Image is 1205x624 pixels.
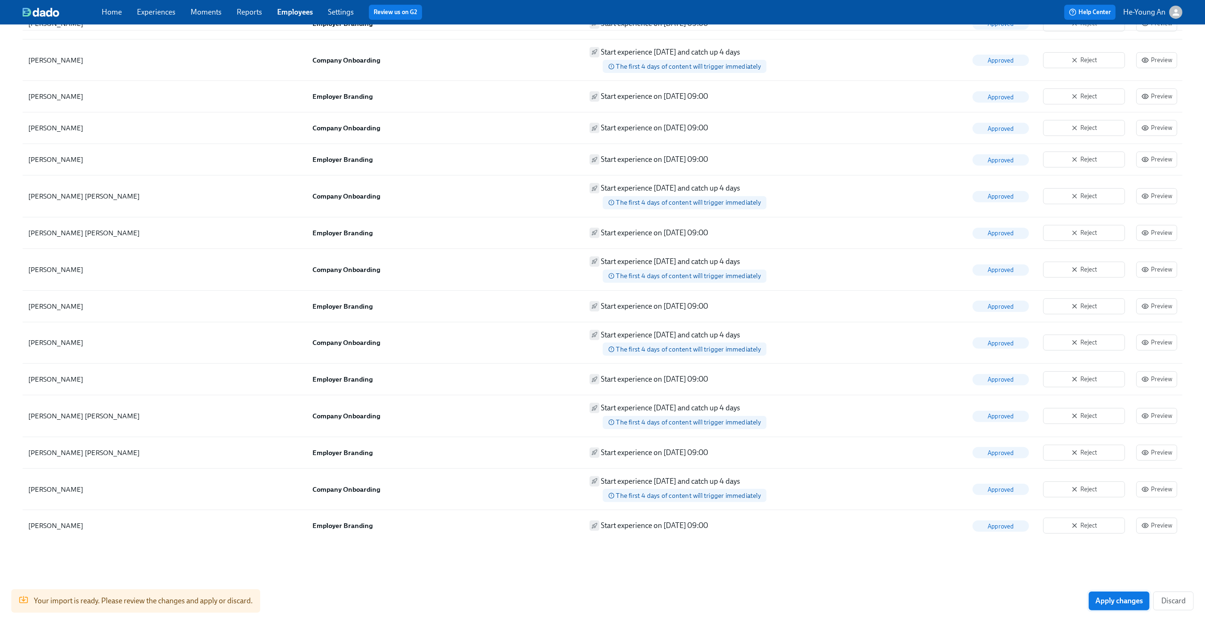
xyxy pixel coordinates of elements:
span: Approved [982,193,1020,200]
div: [PERSON_NAME]Employer BrandingStart experience on [DATE] 09:00ApprovedRejectPreview [23,364,1182,395]
div: [PERSON_NAME]Employer BrandingStart experience on [DATE] 09:00ApprovedRejectPreview [23,81,1182,112]
div: [PERSON_NAME] [PERSON_NAME]Employer BrandingStart experience on [DATE] 09:00ApprovedRejectPreview [23,217,1182,249]
span: Reject [1048,375,1120,384]
span: Enroll to experience [590,183,599,193]
div: [PERSON_NAME] [PERSON_NAME] [28,227,301,239]
span: The first 4 days of content will trigger immediately [614,198,761,207]
div: [PERSON_NAME] [28,337,301,348]
p: Start experience [DATE] and catch up 4 days [601,256,741,267]
div: [PERSON_NAME]Company OnboardingStart experience [DATE] and catch up 4 daysThe first 4 days of con... [23,469,1182,511]
span: Reject [1048,155,1120,164]
p: Start experience on [DATE] 09:00 [601,123,709,133]
span: The first 4 days of content will trigger immediately [614,491,761,500]
button: Preview [1136,52,1177,68]
span: Approved [982,340,1020,347]
div: [PERSON_NAME] [PERSON_NAME] [28,191,301,202]
span: Enroll to experience [590,228,599,238]
span: Enroll to experience [590,154,599,165]
button: Preview [1136,298,1177,314]
div: [PERSON_NAME] [28,301,301,312]
span: Approved [982,413,1020,420]
div: [PERSON_NAME]Employer BrandingStart experience on [DATE] 09:00ApprovedRejectPreview [23,291,1182,322]
button: Reject [1043,445,1125,461]
div: [PERSON_NAME] [28,122,301,134]
div: [PERSON_NAME]Employer BrandingStart experience on [DATE] 09:00ApprovedRejectPreview [23,510,1182,541]
span: Enroll to experience [590,123,599,133]
span: Approved [982,266,1020,273]
div: [PERSON_NAME] [28,264,301,275]
span: Approved [982,125,1020,132]
button: Reject [1043,408,1125,424]
button: Reject [1043,188,1125,204]
span: Reject [1048,192,1120,201]
a: Review us on G2 [374,8,417,17]
span: Enroll to experience [590,47,599,57]
button: Reject [1043,481,1125,497]
span: Reject [1048,521,1120,530]
div: [PERSON_NAME]Company OnboardingStart experience [DATE] and catch up 4 daysThe first 4 days of con... [23,40,1182,81]
button: Reject [1043,371,1125,387]
span: Enroll to experience [590,91,599,102]
span: Enroll to experience [590,448,599,458]
span: Reject [1048,338,1120,347]
span: Approved [982,449,1020,456]
button: Preview [1136,518,1177,534]
span: Apply changes [1095,596,1143,606]
span: Discard [1161,596,1186,606]
div: [PERSON_NAME]Company OnboardingStart experience on [DATE] 09:00ApprovedRejectPreview [23,112,1182,144]
strong: Company Onboarding [312,56,380,64]
button: Preview [1136,371,1177,387]
div: [PERSON_NAME] [PERSON_NAME]Company OnboardingStart experience [DATE] and catch up 4 daysThe first... [23,176,1182,217]
div: [PERSON_NAME]Company OnboardingStart experience [DATE] and catch up 4 daysThe first 4 days of con... [23,249,1182,291]
span: Help Center [1069,8,1111,17]
strong: Employer Branding [312,92,373,101]
button: Help Center [1064,5,1116,20]
span: Approved [982,523,1020,530]
p: Start experience on [DATE] 09:00 [601,228,709,238]
a: Employees [277,8,313,16]
span: Reject [1048,302,1120,311]
span: Enroll to experience [590,301,599,312]
span: Approved [982,230,1020,237]
strong: Employer Branding [312,448,373,457]
button: Reject [1043,52,1125,68]
span: Preview [1141,56,1172,65]
a: Home [102,8,122,16]
span: Enroll to experience [590,256,599,267]
p: Start experience [DATE] and catch up 4 days [601,330,741,340]
div: [PERSON_NAME]Employer BrandingStart experience on [DATE] 09:00ApprovedRejectPreview [23,144,1182,176]
strong: Company Onboarding [312,124,380,132]
button: Review us on G2 [369,5,422,20]
span: The first 4 days of content will trigger immediately [614,345,761,354]
div: [PERSON_NAME] [28,484,301,495]
button: Reject [1043,335,1125,351]
span: Preview [1141,92,1172,101]
div: [PERSON_NAME] [28,520,301,531]
strong: Employer Branding [312,229,373,237]
a: Reports [237,8,262,16]
span: Preview [1141,265,1172,274]
a: dado [23,8,102,17]
span: Approved [982,303,1020,310]
button: Preview [1136,408,1177,424]
strong: Company Onboarding [312,192,380,200]
div: [PERSON_NAME]Company OnboardingStart experience [DATE] and catch up 4 daysThe first 4 days of con... [23,322,1182,364]
button: Apply changes [1089,592,1149,610]
strong: Employer Branding [312,302,373,311]
span: Preview [1141,338,1172,347]
img: dado [23,8,59,17]
strong: Employer Branding [312,155,373,164]
div: Your import is ready. Please review the changes and apply or discard. [34,592,253,610]
button: Reject [1043,298,1125,314]
span: Reject [1048,265,1120,274]
button: Preview [1136,335,1177,351]
button: Preview [1136,120,1177,136]
span: Preview [1141,155,1172,164]
strong: Employer Branding [312,521,373,530]
div: [PERSON_NAME] [28,55,301,66]
p: He-Young An [1123,7,1165,17]
button: Reject [1043,518,1125,534]
button: Preview [1136,152,1177,168]
span: Enroll to experience [590,520,599,531]
span: Preview [1141,123,1172,133]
